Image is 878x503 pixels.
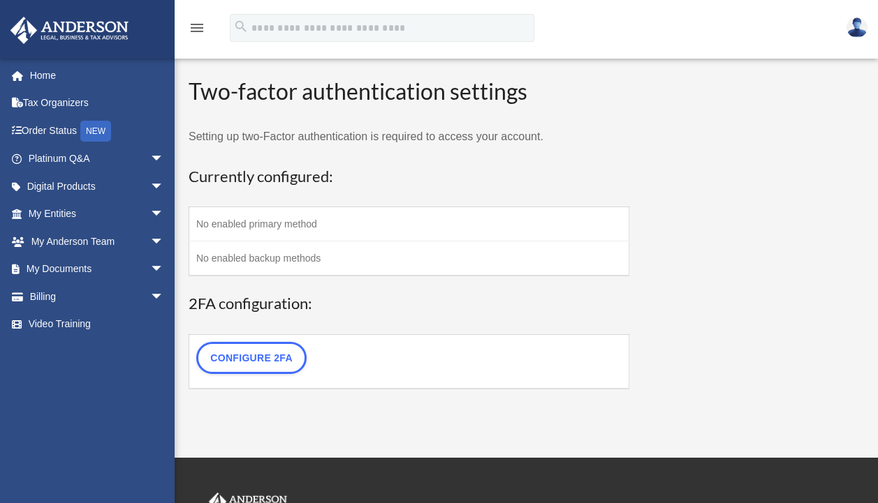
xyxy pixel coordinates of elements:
a: Configure 2FA [196,342,307,374]
p: Setting up two-Factor authentication is required to access your account. [189,127,629,147]
a: Billingarrow_drop_down [10,283,185,310]
a: Video Training [10,310,185,338]
td: No enabled backup methods [189,241,629,276]
i: search [233,19,249,34]
a: My Anderson Teamarrow_drop_down [10,227,185,255]
img: Anderson Advisors Platinum Portal [6,17,133,44]
span: arrow_drop_down [150,227,178,256]
h3: Currently configured: [189,166,629,188]
span: arrow_drop_down [150,283,178,311]
a: Home [10,61,185,89]
a: Order StatusNEW [10,117,185,145]
span: arrow_drop_down [150,172,178,201]
span: arrow_drop_down [150,200,178,229]
a: My Entitiesarrow_drop_down [10,200,185,228]
a: Tax Organizers [10,89,185,117]
a: Platinum Q&Aarrow_drop_down [10,145,185,173]
h2: Two-factor authentication settings [189,76,629,107]
h3: 2FA configuration: [189,293,629,315]
a: My Documentsarrow_drop_down [10,255,185,283]
div: NEW [80,121,111,142]
span: arrow_drop_down [150,145,178,174]
img: User Pic [847,17,868,38]
i: menu [189,20,205,36]
td: No enabled primary method [189,207,629,241]
span: arrow_drop_down [150,255,178,284]
a: Digital Productsarrow_drop_down [10,172,185,200]
a: menu [189,24,205,36]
